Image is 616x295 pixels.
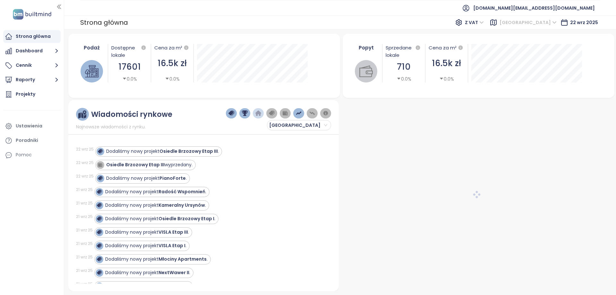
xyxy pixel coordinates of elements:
[98,149,102,153] img: icon
[111,60,147,74] div: 17601
[79,44,105,51] div: Podaż
[98,162,102,167] img: icon
[16,122,42,130] div: Ustawienia
[16,151,32,159] div: Pomoc
[255,110,261,116] img: home-dark-blue.png
[500,18,557,27] span: Warszawa
[269,110,275,116] img: price-tag-grey.png
[105,215,215,222] div: Dodaliśmy nowy projekt .
[309,110,315,116] img: price-decreases.png
[159,175,186,181] strong: PianoForte
[154,57,190,70] div: 16.5k zł
[3,120,61,133] a: Ustawienia
[570,19,598,26] span: 22 wrz 2025
[122,76,127,81] span: caret-down
[106,161,165,168] strong: Osiedle Brzozowy Etap III
[323,110,329,116] img: information-circle.png
[76,187,93,193] div: 21 wrz 25
[3,74,61,86] button: Raporty
[97,270,101,275] img: icon
[111,44,147,59] div: Dostępne lokale
[228,110,234,116] img: price-tag-dark-blue.png
[105,188,206,195] div: Dodaliśmy nowy projekt .
[122,75,137,82] div: 0.0%
[105,242,186,249] div: Dodaliśmy nowy projekt .
[165,76,169,81] span: caret-down
[106,148,219,155] div: Dodaliśmy nowy projekt .
[76,146,94,152] div: 22 wrz 25
[397,75,411,82] div: 0.0%
[158,229,188,235] strong: VISLA Etap III
[165,75,180,82] div: 0.0%
[3,134,61,147] a: Poradniki
[76,173,94,179] div: 22 wrz 25
[159,148,218,154] strong: Osiedle Brzozowy Etap III
[3,30,61,43] a: Strona główna
[269,120,327,130] span: Warszawa
[16,136,38,144] div: Poradniki
[386,60,422,74] div: 710
[76,241,93,247] div: 21 wrz 25
[242,110,248,116] img: trophy-dark-blue.png
[158,215,214,222] strong: Osiedle Brzozowy Etap I
[158,242,185,249] strong: VISLA Etap I
[97,216,101,221] img: icon
[429,57,465,70] div: 16.5k zł
[105,202,206,209] div: Dodaliśmy nowy projekt .
[296,110,302,116] img: price-increases.png
[105,229,189,236] div: Dodaliśmy nowy projekt .
[473,0,595,16] span: [DOMAIN_NAME][EMAIL_ADDRESS][DOMAIN_NAME]
[97,230,101,234] img: icon
[76,268,93,273] div: 21 wrz 25
[91,110,172,118] div: Wiadomości rynkowe
[105,269,190,276] div: Dodaliśmy nowy projekt .
[76,160,94,166] div: 22 wrz 25
[78,110,86,118] img: ruler
[97,203,101,207] img: icon
[386,44,422,59] div: Sprzedane lokale
[282,110,288,116] img: wallet-dark-grey.png
[397,76,401,81] span: caret-down
[97,189,101,194] img: icon
[439,75,454,82] div: 0.0%
[429,44,465,52] div: Cena za m²
[158,283,189,289] strong: VISLA Etap VI
[76,123,146,130] span: Najnowsze wiadomości z rynku.
[97,257,101,261] img: icon
[154,44,182,52] div: Cena za m²
[158,202,205,208] strong: Kameralny Ursynów
[76,281,93,287] div: 21 wrz 25
[16,32,51,40] div: Strona główna
[439,76,444,81] span: caret-down
[3,59,61,72] button: Cennik
[105,256,208,263] div: Dodaliśmy nowy projekt .
[98,176,102,180] img: icon
[11,8,53,21] img: logo
[465,18,484,27] span: Z VAT
[97,243,101,248] img: icon
[158,188,205,195] strong: Radość Wspomnień
[80,17,128,28] div: Strona główna
[354,44,379,51] div: Popyt
[3,149,61,161] div: Pomoc
[105,283,190,290] div: Dodaliśmy nowy projekt .
[76,214,93,220] div: 21 wrz 25
[106,161,193,168] div: wyprzedany.
[158,256,207,262] strong: Młociny Apartments
[359,65,373,78] img: wallet
[85,65,98,78] img: house
[158,269,189,276] strong: NextWawer II
[76,200,93,206] div: 21 wrz 25
[76,254,93,260] div: 21 wrz 25
[76,227,93,233] div: 21 wrz 25
[106,175,187,182] div: Dodaliśmy nowy projekt .
[3,88,61,101] a: Projekty
[3,45,61,57] button: Dashboard
[16,90,35,98] div: Projekty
